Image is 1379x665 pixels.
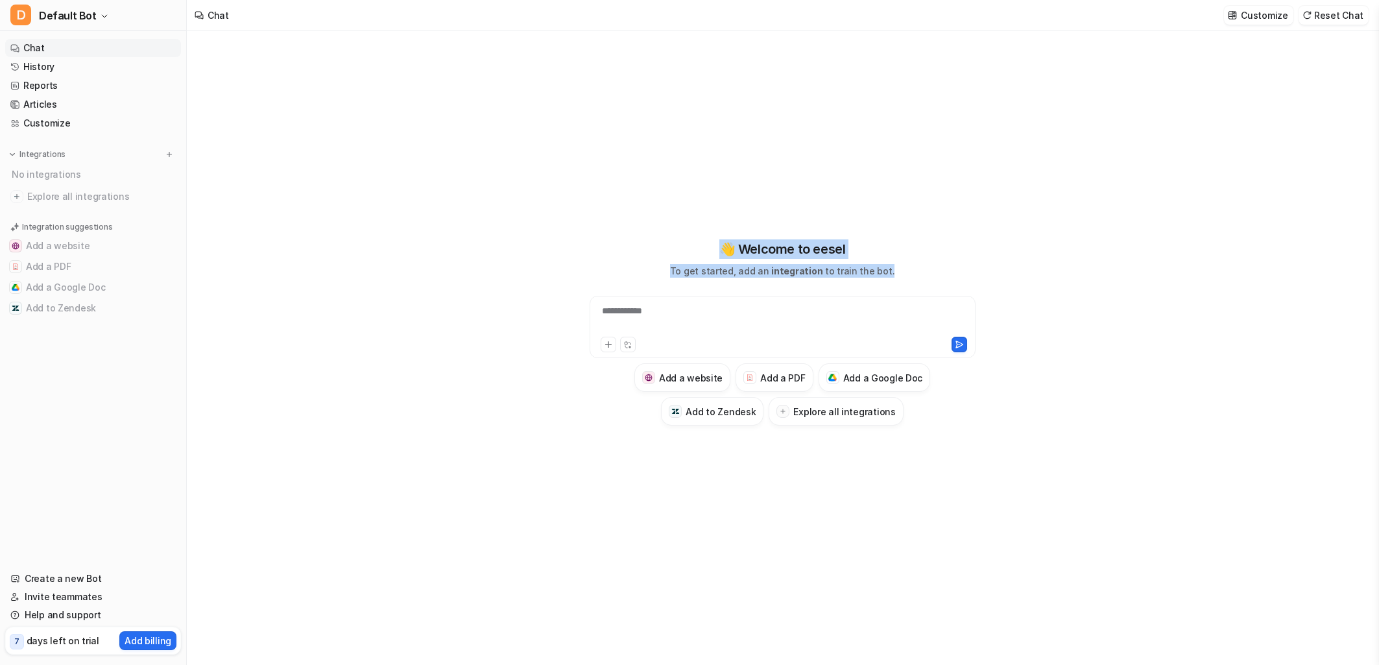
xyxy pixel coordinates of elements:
button: Add a websiteAdd a website [634,363,730,392]
img: customize [1228,10,1237,20]
img: Add a Google Doc [828,374,837,381]
button: Add a PDFAdd a PDF [5,256,181,277]
p: To get started, add an to train the bot. [670,264,894,278]
button: Add a Google DocAdd a Google Doc [819,363,931,392]
img: Add a PDF [12,263,19,271]
h3: Add a Google Doc [843,371,923,385]
a: Chat [5,39,181,57]
a: Explore all integrations [5,187,181,206]
h3: Explore all integrations [793,405,895,418]
a: History [5,58,181,76]
img: Add to Zendesk [12,304,19,312]
img: Add a website [645,374,653,382]
p: Add billing [125,634,171,647]
div: Chat [208,8,229,22]
img: explore all integrations [10,190,23,203]
img: menu_add.svg [165,150,174,159]
p: Integration suggestions [22,221,112,233]
h3: Add a PDF [760,371,805,385]
img: expand menu [8,150,17,159]
span: Default Bot [39,6,97,25]
a: Invite teammates [5,588,181,606]
p: 7 [14,636,19,647]
span: integration [771,265,822,276]
button: Integrations [5,148,69,161]
p: days left on trial [27,634,99,647]
h3: Add to Zendesk [686,405,756,418]
img: Add a Google Doc [12,284,19,291]
div: No integrations [8,163,181,185]
button: Add a PDFAdd a PDF [736,363,813,392]
button: Add a websiteAdd a website [5,236,181,256]
img: reset [1302,10,1312,20]
a: Reports [5,77,181,95]
h3: Add a website [659,371,723,385]
p: Integrations [19,149,66,160]
a: Customize [5,114,181,132]
img: Add a website [12,242,19,250]
button: Add to ZendeskAdd to Zendesk [5,298,181,319]
button: Add a Google DocAdd a Google Doc [5,277,181,298]
button: Customize [1224,6,1293,25]
img: Add a PDF [746,374,754,381]
p: 👋 Welcome to eesel [719,239,846,259]
a: Create a new Bot [5,570,181,588]
a: Articles [5,95,181,114]
a: Help and support [5,606,181,624]
button: Reset Chat [1299,6,1369,25]
img: Add to Zendesk [671,407,680,416]
button: Add billing [119,631,176,650]
button: Add to ZendeskAdd to Zendesk [661,397,763,426]
span: Explore all integrations [27,186,176,207]
button: Explore all integrations [769,397,903,426]
span: D [10,5,31,25]
p: Customize [1241,8,1288,22]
